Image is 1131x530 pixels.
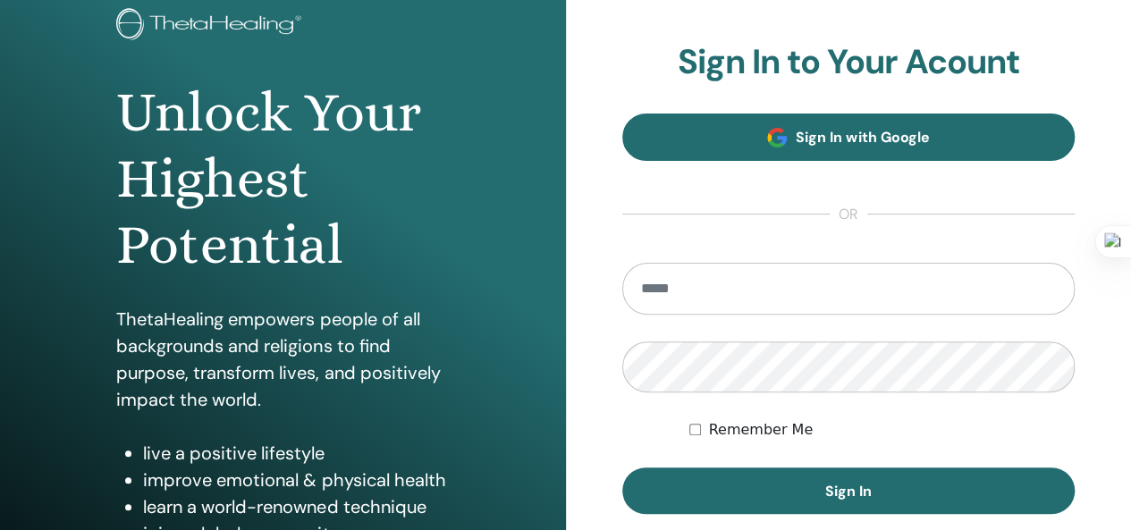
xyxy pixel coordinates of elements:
h1: Unlock Your Highest Potential [116,80,449,279]
p: ThetaHealing empowers people of all backgrounds and religions to find purpose, transform lives, a... [116,306,449,413]
span: or [830,204,867,225]
h2: Sign In to Your Acount [622,42,1076,83]
span: Sign In [825,482,872,501]
div: Keep me authenticated indefinitely or until I manually logout [689,419,1075,441]
a: Sign In with Google [622,114,1076,161]
span: Sign In with Google [796,128,929,147]
button: Sign In [622,467,1076,514]
li: improve emotional & physical health [143,467,449,493]
label: Remember Me [708,419,813,441]
li: learn a world-renowned technique [143,493,449,520]
li: live a positive lifestyle [143,440,449,467]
